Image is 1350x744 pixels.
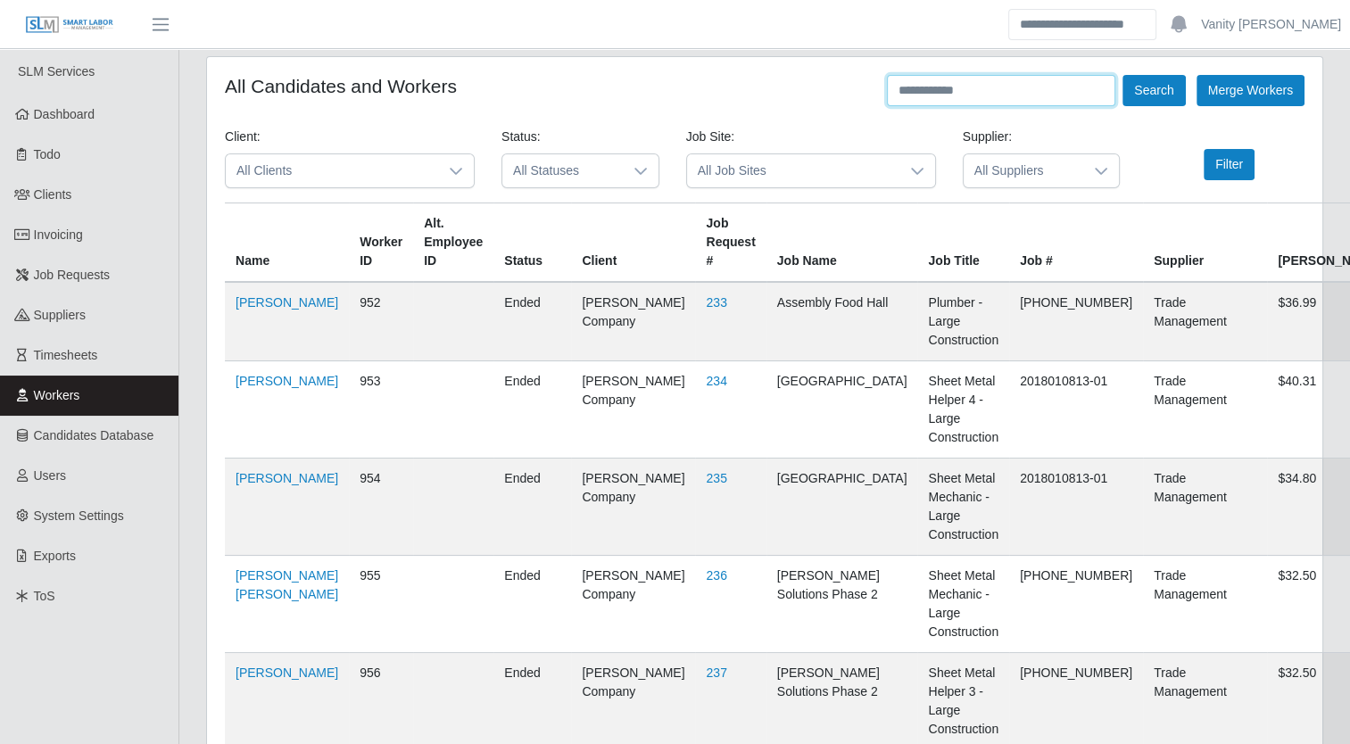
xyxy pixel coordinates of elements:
a: 235 [706,471,726,485]
td: 953 [349,361,413,459]
td: Trade Management [1143,459,1267,556]
button: Merge Workers [1197,75,1304,106]
a: [PERSON_NAME] [236,665,338,680]
a: [PERSON_NAME] [236,374,338,388]
span: SLM Services [18,64,95,79]
a: 233 [706,295,726,310]
a: [PERSON_NAME] [PERSON_NAME] [236,568,338,601]
span: Dashboard [34,107,95,121]
a: 236 [706,568,726,583]
td: Assembly Food Hall [766,282,918,361]
h4: All Candidates and Workers [225,75,457,97]
td: [GEOGRAPHIC_DATA] [766,361,918,459]
td: 2018010813-01 [1009,459,1143,556]
th: Worker ID [349,203,413,283]
td: Sheet Metal Mechanic - Large Construction [917,459,1009,556]
input: Search [1008,9,1156,40]
td: 954 [349,459,413,556]
a: Vanity [PERSON_NAME] [1201,15,1341,34]
td: 955 [349,556,413,653]
span: Invoicing [34,227,83,242]
td: [PERSON_NAME] Company [571,361,695,459]
span: Workers [34,388,80,402]
th: Alt. Employee ID [413,203,493,283]
th: Job Request # [695,203,766,283]
span: Timesheets [34,348,98,362]
span: All Statuses [502,154,623,187]
th: Job Name [766,203,918,283]
td: [PHONE_NUMBER] [1009,556,1143,653]
td: [GEOGRAPHIC_DATA] [766,459,918,556]
td: Trade Management [1143,282,1267,361]
span: Suppliers [34,308,86,322]
span: Candidates Database [34,428,154,442]
button: Filter [1204,149,1255,180]
td: Sheet Metal Mechanic - Large Construction [917,556,1009,653]
a: 234 [706,374,726,388]
span: System Settings [34,508,124,523]
td: Trade Management [1143,361,1267,459]
span: ToS [34,589,55,603]
th: Supplier [1143,203,1267,283]
td: ended [493,556,571,653]
a: [PERSON_NAME] [236,295,338,310]
label: Client: [225,128,261,146]
td: [PERSON_NAME] Company [571,459,695,556]
td: [PERSON_NAME] Solutions Phase 2 [766,556,918,653]
a: [PERSON_NAME] [236,471,338,485]
a: 237 [706,665,726,680]
th: Client [571,203,695,283]
td: [PHONE_NUMBER] [1009,282,1143,361]
span: Exports [34,549,76,563]
span: All Suppliers [964,154,1084,187]
td: [PERSON_NAME] Company [571,282,695,361]
td: Sheet Metal Helper 4 - Large Construction [917,361,1009,459]
th: Job Title [917,203,1009,283]
td: 2018010813-01 [1009,361,1143,459]
th: Status [493,203,571,283]
td: Trade Management [1143,556,1267,653]
img: SLM Logo [25,15,114,35]
span: Job Requests [34,268,111,282]
label: Job Site: [686,128,734,146]
td: Plumber - Large Construction [917,282,1009,361]
span: All Clients [226,154,438,187]
td: 952 [349,282,413,361]
td: [PERSON_NAME] Company [571,556,695,653]
td: ended [493,282,571,361]
label: Status: [501,128,541,146]
th: Name [225,203,349,283]
label: Supplier: [963,128,1012,146]
td: ended [493,361,571,459]
button: Search [1122,75,1185,106]
span: Todo [34,147,61,161]
span: Users [34,468,67,483]
th: Job # [1009,203,1143,283]
td: ended [493,459,571,556]
span: All Job Sites [687,154,899,187]
span: Clients [34,187,72,202]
